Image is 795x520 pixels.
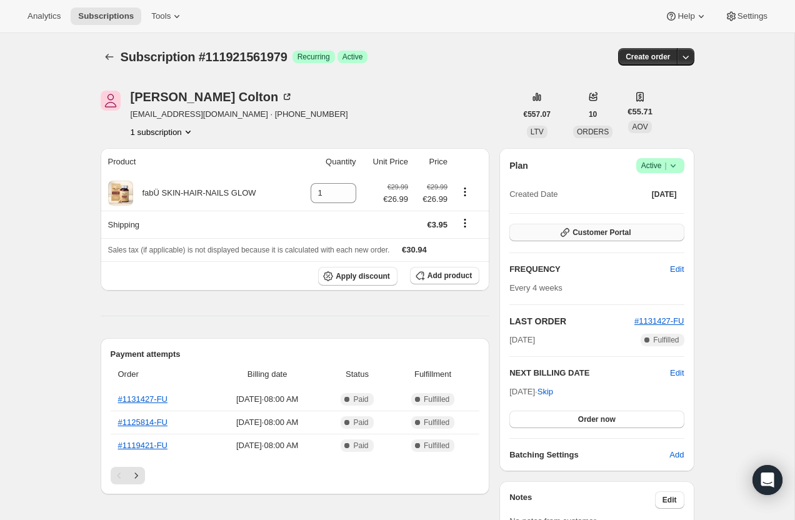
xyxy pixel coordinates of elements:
span: [DATE] [652,189,677,199]
span: Paid [353,394,368,404]
button: #1131427-FU [634,315,684,327]
button: Settings [717,7,775,25]
a: #1131427-FU [118,394,168,404]
button: 10 [581,106,604,123]
button: Shipping actions [455,216,475,230]
span: Active [641,159,679,172]
span: [DATE] · [509,387,553,396]
a: #1131427-FU [634,316,684,326]
h2: FREQUENCY [509,263,670,276]
button: Tools [144,7,191,25]
span: LTV [531,127,544,136]
span: €26.99 [383,193,408,206]
h2: Plan [509,159,528,172]
span: [EMAIL_ADDRESS][DOMAIN_NAME] · [PHONE_NUMBER] [131,108,348,121]
span: [DATE] · 08:00 AM [214,393,321,406]
span: €30.94 [402,245,427,254]
span: Every 4 weeks [509,283,562,292]
h2: LAST ORDER [509,315,634,327]
span: Subscription #111921561979 [121,50,287,64]
span: Jacinta Colton [101,91,121,111]
span: €26.99 [416,193,447,206]
span: [DATE] · 08:00 AM [214,439,321,452]
span: AOV [632,122,647,131]
h6: Batching Settings [509,449,669,461]
small: €29.99 [387,183,408,191]
span: Tools [151,11,171,21]
span: Fulfilled [653,335,679,345]
button: Edit [655,491,684,509]
a: #1125814-FU [118,417,168,427]
button: Product actions [455,185,475,199]
button: Add product [410,267,479,284]
div: [PERSON_NAME] Colton [131,91,294,103]
span: [DATE] [509,334,535,346]
span: Add [669,449,684,461]
span: Fulfilled [424,441,449,451]
span: Add product [427,271,472,281]
span: Customer Portal [572,227,631,237]
span: Help [677,11,694,21]
h2: NEXT BILLING DATE [509,367,670,379]
span: ORDERS [577,127,609,136]
span: Edit [662,495,677,505]
span: Fulfillment [394,368,472,381]
span: €55.71 [627,106,652,118]
span: [DATE] · 08:00 AM [214,416,321,429]
button: Subscriptions [101,48,118,66]
span: Apply discount [336,271,390,281]
span: Active [342,52,363,62]
button: €557.07 [516,106,558,123]
button: [DATE] [644,186,684,203]
span: €3.95 [427,220,448,229]
span: Edit [670,263,684,276]
span: Status [328,368,386,381]
span: Billing date [214,368,321,381]
span: Fulfilled [424,417,449,427]
img: product img [108,181,133,206]
span: €557.07 [524,109,551,119]
button: Skip [530,382,561,402]
span: Order now [578,414,616,424]
span: Recurring [297,52,330,62]
button: Edit [670,367,684,379]
span: Paid [353,417,368,427]
th: Quantity [295,148,360,176]
span: Created Date [509,188,557,201]
span: Skip [537,386,553,398]
span: Fulfilled [424,394,449,404]
span: Sales tax (if applicable) is not displayed because it is calculated with each new order. [108,246,390,254]
th: Product [101,148,295,176]
span: Create order [626,52,670,62]
button: Customer Portal [509,224,684,241]
button: Edit [662,259,691,279]
span: 10 [589,109,597,119]
small: €29.99 [427,183,447,191]
a: #1119421-FU [118,441,168,450]
button: Help [657,7,714,25]
button: Product actions [131,126,194,138]
th: Unit Price [360,148,412,176]
span: Analytics [27,11,61,21]
button: Order now [509,411,684,428]
th: Shipping [101,211,295,238]
h3: Notes [509,491,655,509]
button: Next [127,467,145,484]
h2: Payment attempts [111,348,480,361]
div: Open Intercom Messenger [752,465,782,495]
span: | [664,161,666,171]
button: Analytics [20,7,68,25]
th: Order [111,361,211,388]
div: fabÜ SKIN-HAIR-NAILS GLOW [133,187,256,199]
th: Price [412,148,451,176]
span: Subscriptions [78,11,134,21]
button: Create order [618,48,677,66]
span: Settings [737,11,767,21]
button: Add [662,445,691,465]
button: Subscriptions [71,7,141,25]
span: Paid [353,441,368,451]
button: Apply discount [318,267,397,286]
nav: Pagination [111,467,480,484]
